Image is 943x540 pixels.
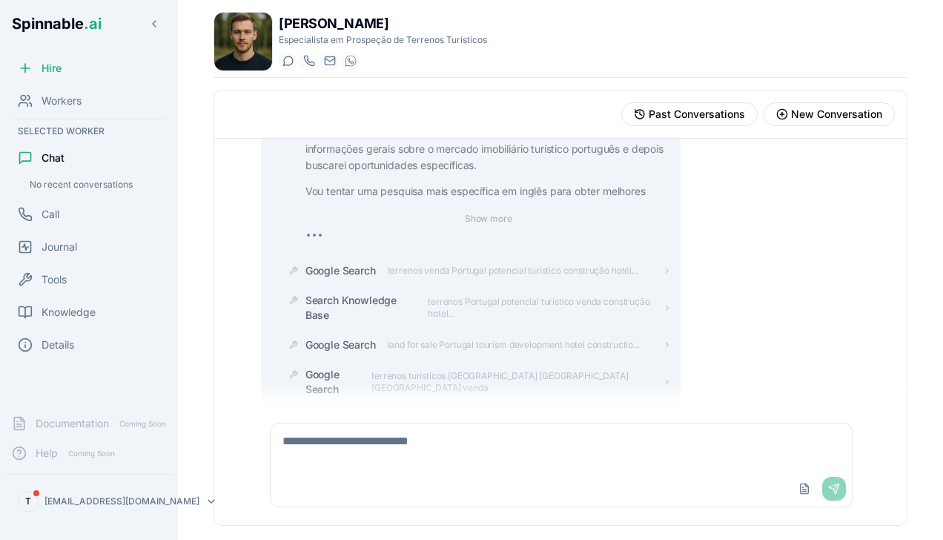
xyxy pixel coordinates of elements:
[42,151,64,165] span: Chat
[24,176,166,194] div: No recent conversations
[300,52,317,70] button: Start a call with Mika Ramirez
[305,108,672,174] p: Vou realizar uma pesquisa abrangente sobre terrenos em [GEOGRAPHIC_DATA] com potencial turístico....
[649,107,745,122] span: Past Conversations
[341,52,359,70] button: WhatsApp
[25,495,31,507] span: T
[42,240,77,254] span: Journal
[42,93,82,108] span: Workers
[279,34,487,46] p: Especialista em Prospeção de Terrenos Turísticos
[621,102,758,126] button: View past conversations
[42,305,96,320] span: Knowledge
[764,102,895,126] button: Start new conversation
[279,13,487,34] h1: [PERSON_NAME]
[115,417,171,431] span: Coming Soon
[428,296,663,320] span: terrenos Portugal potencial turístico venda construção hotel...
[36,416,109,431] span: Documentation
[279,52,297,70] button: Start a chat with Mika Ramirez
[371,370,662,394] span: terrenos turísticos [GEOGRAPHIC_DATA] [GEOGRAPHIC_DATA] [GEOGRAPHIC_DATA] venda
[36,446,58,461] span: Help
[6,122,172,140] div: Selected Worker
[42,337,74,352] span: Details
[44,495,199,507] p: [EMAIL_ADDRESS][DOMAIN_NAME]
[42,207,59,222] span: Call
[305,183,672,217] p: Vou tentar uma pesquisa mais específica em inglês para obter melhores resultados:
[320,52,338,70] button: Send email to mika.ramirez@getspinnable.ai
[12,487,166,516] button: T[EMAIL_ADDRESS][DOMAIN_NAME]
[42,61,62,76] span: Hire
[64,447,119,461] span: Coming Soon
[214,13,272,70] img: Mika Ramirez
[791,107,882,122] span: New Conversation
[42,272,67,287] span: Tools
[388,339,640,351] span: land for sale Portugal tourism development hotel constructio...
[305,367,360,397] span: Google Search
[12,15,102,33] span: Spinnable
[305,337,376,352] span: Google Search
[305,293,417,323] span: Search Knowledge Base
[305,263,376,278] span: Google Search
[459,210,518,228] button: Show more
[345,55,357,67] img: WhatsApp
[388,265,638,277] span: terrenos venda Portugal potencial turístico construção hotéi...
[84,15,102,33] span: .ai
